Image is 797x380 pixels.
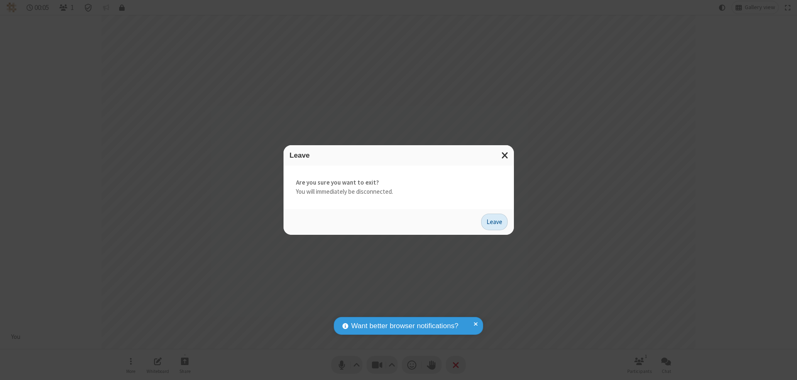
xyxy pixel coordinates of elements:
h3: Leave [290,151,508,159]
span: Want better browser notifications? [351,321,458,331]
button: Leave [481,214,508,230]
div: You will immediately be disconnected. [284,166,514,209]
button: Close modal [496,145,514,166]
strong: Are you sure you want to exit? [296,178,501,188]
